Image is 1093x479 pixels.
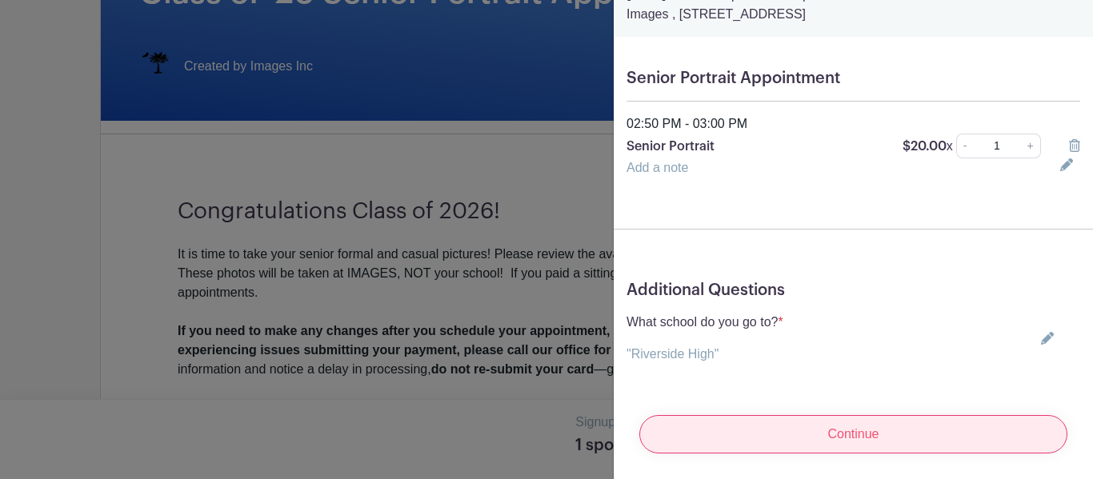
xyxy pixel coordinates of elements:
[639,415,1067,453] input: Continue
[903,137,953,156] p: $20.00
[627,137,883,156] p: Senior Portrait
[627,313,783,332] p: What school do you go to?
[627,5,1080,24] p: Images , [STREET_ADDRESS]
[627,69,1080,88] h5: Senior Portrait Appointment
[627,161,688,174] a: Add a note
[956,134,974,158] a: -
[1021,134,1041,158] a: +
[627,347,719,361] a: "Riverside High"
[947,139,953,153] span: x
[627,281,1080,300] h5: Additional Questions
[617,114,1090,134] div: 02:50 PM - 03:00 PM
